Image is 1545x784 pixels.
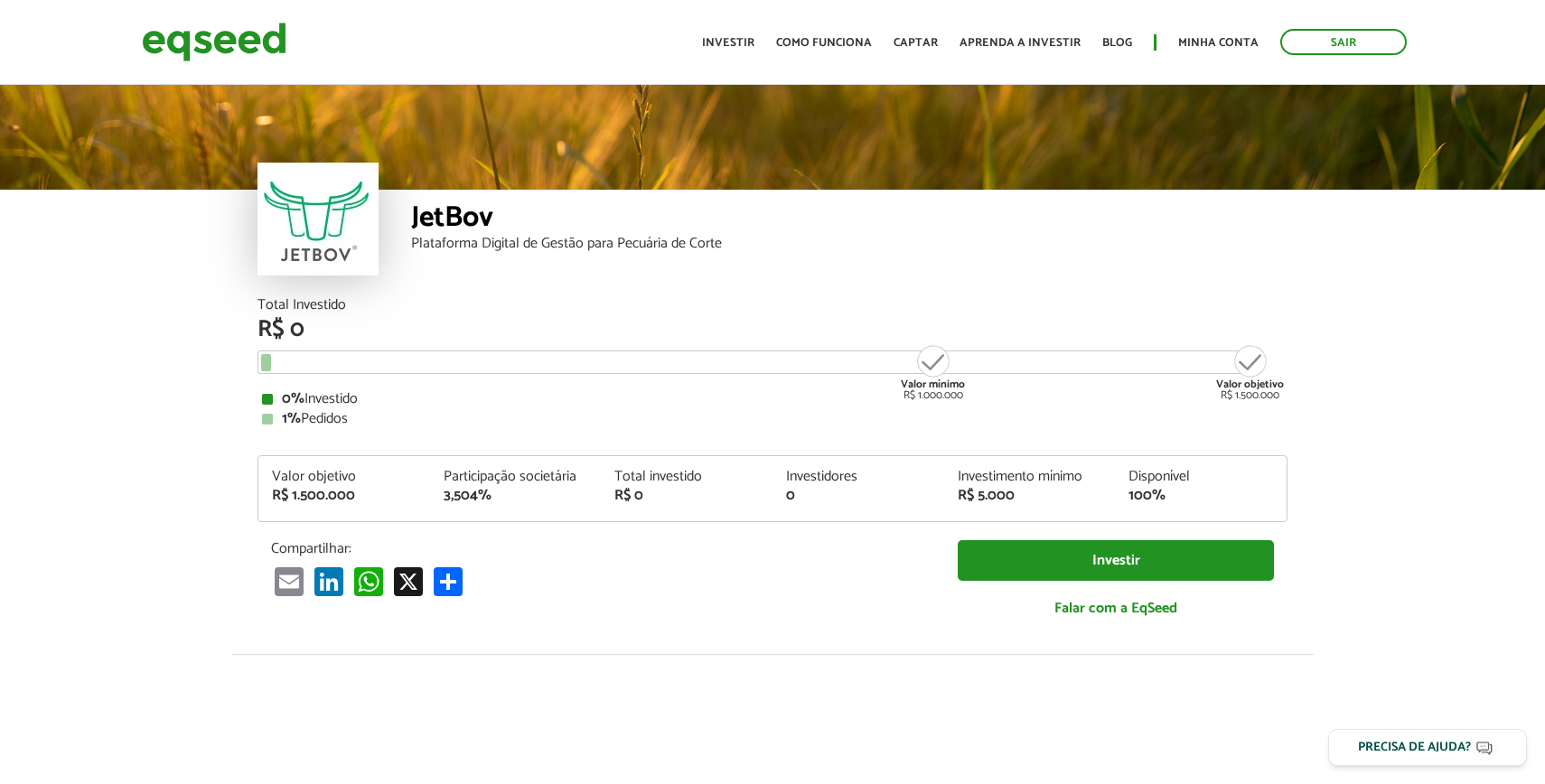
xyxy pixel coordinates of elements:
div: Valor objetivo [272,470,417,484]
a: WhatsApp [351,566,387,596]
strong: 1% [282,406,301,431]
div: Pedidos [262,412,1283,426]
div: R$ 0 [614,489,759,503]
div: R$ 5.000 [958,489,1102,503]
strong: Valor objetivo [1216,376,1284,393]
a: Como funciona [776,37,872,49]
img: EqSeed [142,18,286,66]
div: Total Investido [257,298,1287,313]
a: Compartilhar [430,566,466,596]
div: R$ 0 [257,318,1287,341]
p: Compartilhar: [271,540,931,557]
a: Falar com a EqSeed [958,590,1274,627]
a: X [390,566,426,596]
div: R$ 1.500.000 [1216,343,1284,401]
div: R$ 1.000.000 [899,343,967,401]
div: 3,504% [444,489,588,503]
div: 100% [1128,489,1273,503]
a: Sair [1280,29,1407,55]
a: Minha conta [1178,37,1259,49]
a: Blog [1102,37,1132,49]
div: Participação societária [444,470,588,484]
div: R$ 1.500.000 [272,489,417,503]
div: JetBov [411,203,1287,237]
a: LinkedIn [311,566,347,596]
div: Investidores [786,470,931,484]
div: Investimento mínimo [958,470,1102,484]
a: Aprenda a investir [960,37,1081,49]
strong: Valor mínimo [901,376,965,393]
a: Investir [702,37,754,49]
div: Total investido [614,470,759,484]
div: 0 [786,489,931,503]
div: Plataforma Digital de Gestão para Pecuária de Corte [411,237,1287,251]
a: Captar [894,37,938,49]
div: Disponível [1128,470,1273,484]
a: Email [271,566,307,596]
strong: 0% [282,387,304,411]
a: Investir [958,540,1274,581]
div: Investido [262,392,1283,406]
